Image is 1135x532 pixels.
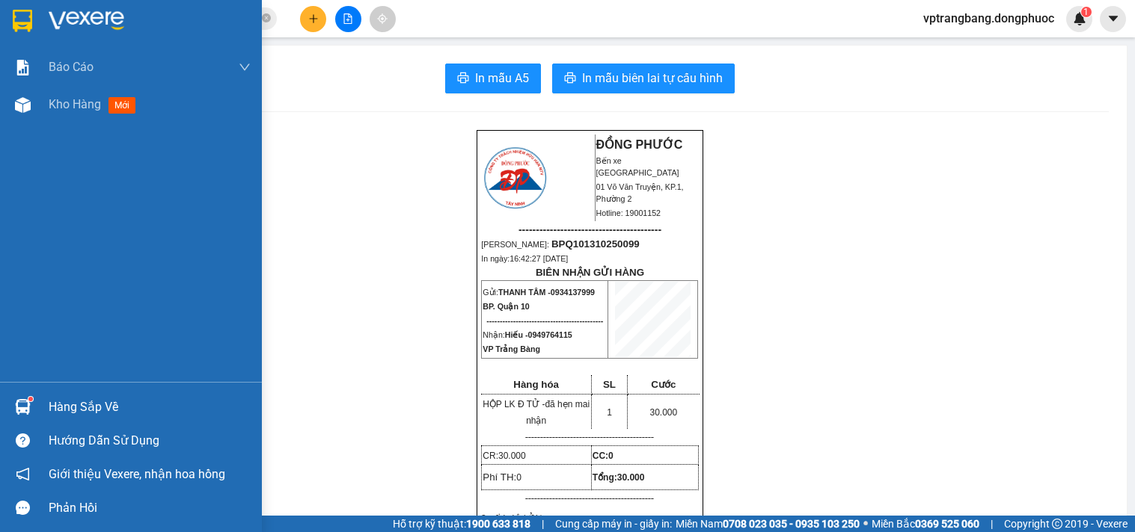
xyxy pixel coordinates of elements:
button: printerIn mẫu biên lai tự cấu hình [552,64,735,93]
button: caret-down [1100,6,1126,32]
img: warehouse-icon [15,97,31,113]
span: BPQ101310250099 [551,238,640,250]
sup: 1 [1081,7,1092,17]
span: CR: [483,451,525,461]
img: icon-new-feature [1073,12,1086,25]
span: mới [108,97,135,114]
span: 30.000 [617,472,645,483]
strong: BIÊN NHẬN GỬI HÀNG [536,267,644,278]
span: question-circle [16,433,30,448]
img: logo-vxr [13,10,32,32]
span: printer [457,72,469,86]
span: In mẫu biên lai tự cấu hình [582,69,723,87]
span: Nhận: [483,330,572,339]
span: Kho hàng [49,97,101,111]
span: aim [377,13,388,24]
span: In mẫu A5 [475,69,529,87]
button: plus [300,6,326,32]
span: Miền Nam [676,516,860,532]
div: Hướng dẫn sử dụng [49,430,251,452]
span: plus [308,13,319,24]
span: 30.000 [498,451,526,461]
div: Phản hồi [49,497,251,519]
span: Giới thiệu Vexere, nhận hoa hồng [49,465,225,483]
span: In ngày: [481,254,568,263]
strong: 0708 023 035 - 0935 103 250 [723,518,860,530]
span: notification [16,467,30,481]
span: vptrangbang.dongphuoc [911,9,1066,28]
img: logo [482,145,548,211]
span: message [16,501,30,515]
span: 0949764115 [528,330,572,339]
span: Phí TH: [483,471,521,483]
span: Báo cáo [49,58,94,76]
img: warehouse-icon [15,399,31,415]
sup: 1 [28,397,33,401]
span: ----------------------------------------- [518,223,661,235]
span: Hotline: 19001152 [596,208,661,217]
span: VP Trảng Bàng [483,344,540,353]
p: ------------------------------------------- [481,431,698,443]
span: 1 [1083,7,1089,17]
span: close-circle [262,12,271,26]
strong: CC: [593,451,614,461]
p: ------------------------------------------- [481,492,698,504]
span: 0 [516,472,521,483]
span: [PERSON_NAME]: [481,240,639,249]
img: solution-icon [15,60,31,75]
span: Gửi: [483,288,595,297]
button: printerIn mẫu A5 [445,64,541,93]
span: Miền Bắc [872,516,979,532]
span: | [991,516,993,532]
span: Cước [651,379,676,390]
span: ⚪️ [863,521,868,527]
span: file-add [343,13,353,24]
span: | [542,516,544,532]
span: Cung cấp máy in - giấy in: [555,516,672,532]
span: BP. Quận 10 [483,302,529,311]
div: Hàng sắp về [49,396,251,418]
span: 0 [608,451,614,461]
span: Tổng: [593,472,645,483]
span: đã hẹn mai nhận [526,399,590,426]
span: THANH TÂM - [498,288,595,297]
strong: ĐỒNG PHƯỚC [596,138,683,151]
span: down [239,61,251,73]
span: Hiếu - [505,330,572,339]
span: Bến xe [GEOGRAPHIC_DATA] [596,156,679,177]
span: 01 Võ Văn Truyện, KP.1, Phường 2 [596,182,684,203]
strong: 1900 633 818 [466,518,530,530]
span: SL [603,379,616,390]
span: 30.000 [650,407,678,418]
span: 0934137999 [551,288,595,297]
span: 16:42:27 [DATE] [510,254,568,263]
span: -------------------------------------------- [486,316,603,325]
span: 1 [607,407,612,418]
button: file-add [335,6,361,32]
span: caret-down [1107,12,1120,25]
span: Hỗ trợ kỹ thuật: [393,516,530,532]
span: copyright [1052,519,1062,529]
span: Hàng hóa [513,379,559,390]
strong: 0369 525 060 [915,518,979,530]
span: close-circle [262,13,271,22]
span: printer [564,72,576,86]
span: HỘP LK Đ TỬ - [483,399,590,426]
button: aim [370,6,396,32]
span: Quy định nhận/gửi hàng: [481,513,552,520]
